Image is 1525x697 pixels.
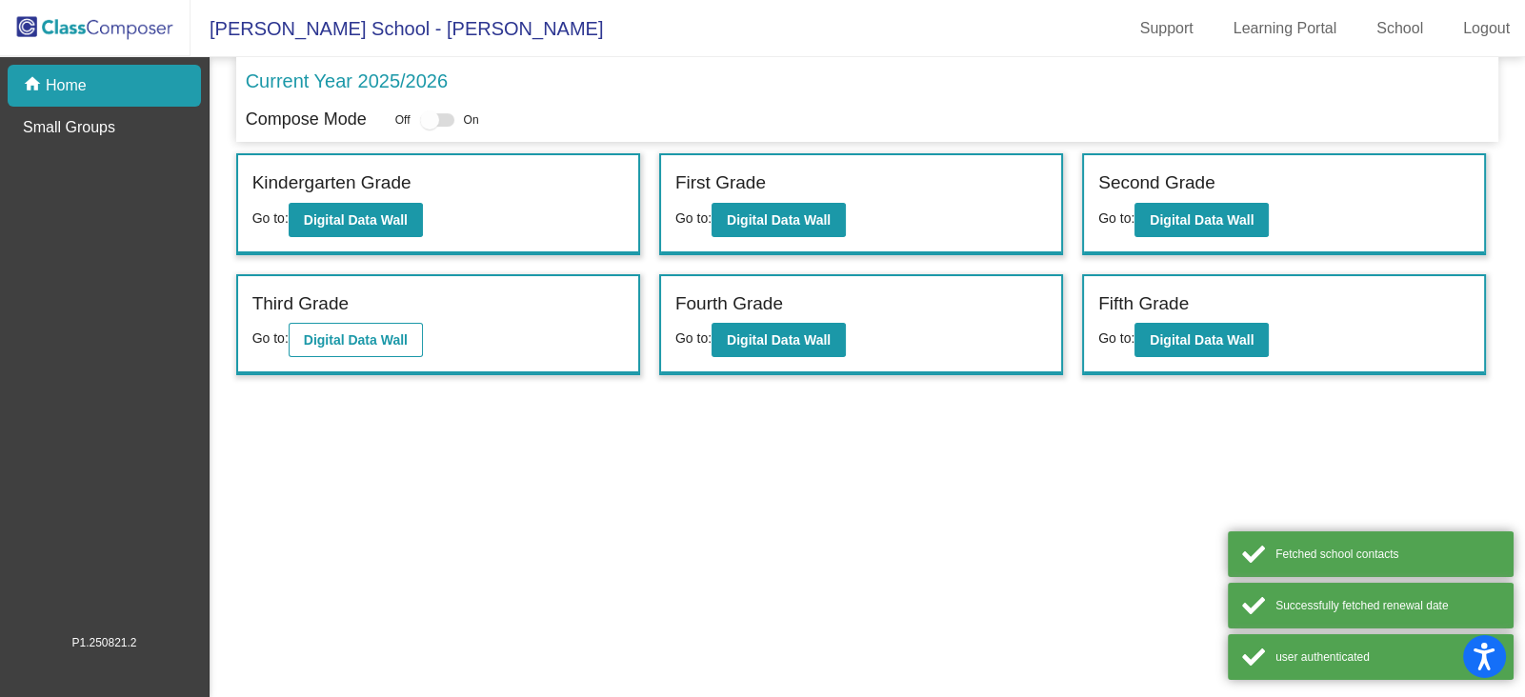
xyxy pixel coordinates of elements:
button: Digital Data Wall [289,203,423,237]
label: Second Grade [1098,169,1215,197]
label: First Grade [675,169,766,197]
a: Logout [1448,13,1525,44]
p: Home [46,74,87,97]
p: Compose Mode [246,107,367,132]
label: Fourth Grade [675,290,783,318]
button: Digital Data Wall [289,323,423,357]
span: Go to: [252,330,289,346]
a: School [1361,13,1438,44]
b: Digital Data Wall [1150,332,1254,348]
a: Learning Portal [1218,13,1353,44]
div: Fetched school contacts [1275,546,1499,563]
b: Digital Data Wall [727,332,831,348]
span: [PERSON_NAME] School - [PERSON_NAME] [191,13,603,44]
span: On [464,111,479,129]
p: Current Year 2025/2026 [246,67,448,95]
b: Digital Data Wall [304,212,408,228]
span: Off [395,111,411,129]
span: Go to: [1098,330,1134,346]
span: Go to: [675,330,712,346]
b: Digital Data Wall [1150,212,1254,228]
a: Support [1125,13,1209,44]
button: Digital Data Wall [1134,323,1269,357]
span: Go to: [1098,210,1134,226]
label: Fifth Grade [1098,290,1189,318]
div: Successfully fetched renewal date [1275,597,1499,614]
div: user authenticated [1275,648,1499,666]
label: Kindergarten Grade [252,169,411,197]
p: Small Groups [23,116,115,139]
mat-icon: home [23,74,46,97]
button: Digital Data Wall [1134,203,1269,237]
button: Digital Data Wall [712,203,846,237]
label: Third Grade [252,290,349,318]
b: Digital Data Wall [304,332,408,348]
span: Go to: [252,210,289,226]
b: Digital Data Wall [727,212,831,228]
span: Go to: [675,210,712,226]
button: Digital Data Wall [712,323,846,357]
